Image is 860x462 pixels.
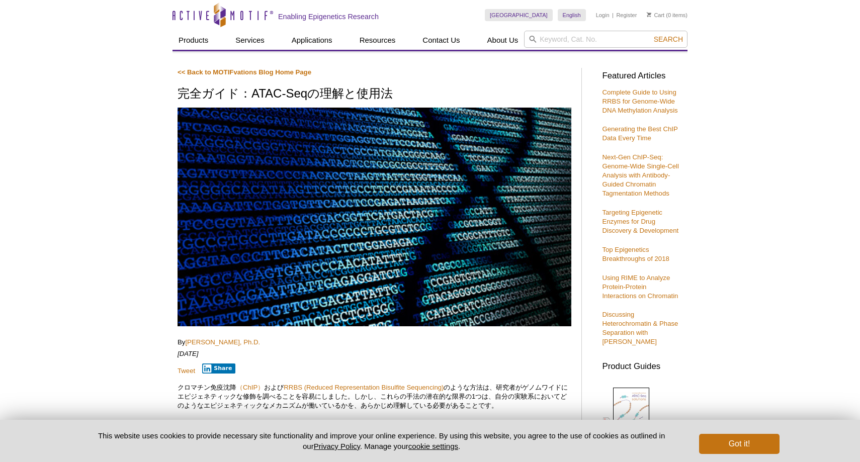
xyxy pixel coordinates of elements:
[602,387,667,456] a: ComprehensiveATAC-Seq Solutions
[616,12,637,19] a: Register
[602,209,678,234] a: Targeting Epigenetic Enzymes for Drug Discovery & Development
[416,31,466,50] a: Contact Us
[602,274,678,300] a: Using RIME to Analyze Protein-Protein Interactions on Chromatin
[178,68,311,76] a: << Back to MOTIFvations Blog Home Page
[596,12,610,19] a: Login
[284,384,444,391] a: RRBS (Reduced Representation Bisulfite Sequencing)
[602,311,678,345] a: Discussing Heterochromatin & Phase Separation with [PERSON_NAME]
[178,338,571,347] p: By
[654,35,683,43] span: Search
[408,442,458,450] button: cookie settings
[229,31,271,50] a: Services
[185,338,260,346] a: [PERSON_NAME], Ph.D.
[173,31,214,50] a: Products
[602,72,682,80] h3: Featured Articles
[178,350,199,357] em: [DATE]
[202,363,236,374] button: Share
[178,108,571,326] img: ATAC-Seq
[354,31,402,50] a: Resources
[612,9,614,21] li: |
[485,9,553,21] a: [GEOGRAPHIC_DATA]
[647,9,687,21] li: (0 items)
[80,430,682,451] p: This website uses cookies to provide necessary site functionality and improve your online experie...
[699,434,780,454] button: Got it!
[602,153,678,197] a: Next-Gen ChIP-Seq: Genome-Wide Single-Cell Analysis with Antibody-Guided Chromatin Tagmentation M...
[602,356,682,371] h3: Product Guides
[178,367,195,375] a: Tweet
[314,442,360,450] a: Privacy Policy
[602,125,677,142] a: Generating the Best ChIP Data Every Time
[558,9,586,21] a: English
[236,384,264,391] a: （ChIP）
[602,88,677,114] a: Complete Guide to Using RRBS for Genome-Wide DNA Methylation Analysis
[481,31,525,50] a: About Us
[647,12,664,19] a: Cart
[647,12,651,17] img: Your Cart
[178,383,571,410] p: クロマチン免疫沈降 および のような方法は、研究者がゲノムワイドにエピジェネティックな修飾を調べることを容易にしました。しかし、これらの手法の潜在的な限界の1つは、自分の実験系においてどのような...
[602,246,669,262] a: Top Epigenetics Breakthroughs of 2018
[651,35,686,44] button: Search
[286,31,338,50] a: Applications
[178,87,571,102] h1: 完全ガイド：ATAC-Seqの理解と使用法
[613,388,649,434] img: Comprehensive ATAC-Seq Solutions
[524,31,687,48] input: Keyword, Cat. No.
[278,12,379,21] h2: Enabling Epigenetics Research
